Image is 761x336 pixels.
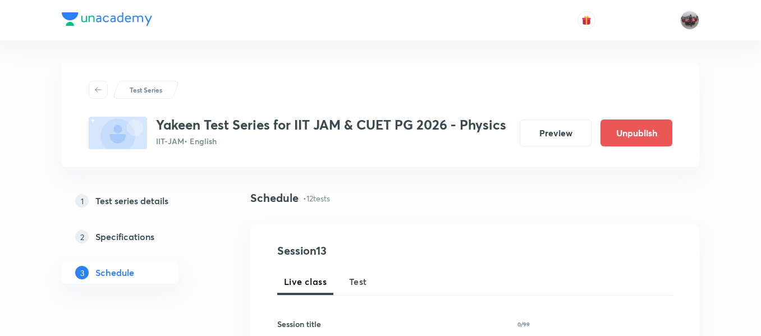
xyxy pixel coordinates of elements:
[577,11,595,29] button: avatar
[250,190,299,206] h4: Schedule
[62,190,214,212] a: 1Test series details
[277,242,482,259] h4: Session 13
[95,266,134,279] h5: Schedule
[95,230,154,243] h5: Specifications
[156,117,506,133] h3: Yakeen Test Series for IIT JAM & CUET PG 2026 - Physics
[520,119,592,146] button: Preview
[62,12,152,29] a: Company Logo
[284,275,327,288] span: Live class
[680,11,699,30] img: amirhussain Hussain
[581,15,592,25] img: avatar
[600,119,672,146] button: Unpublish
[277,318,321,330] h6: Session title
[130,85,162,95] p: Test Series
[75,194,89,208] p: 1
[62,225,214,248] a: 2Specifications
[62,12,152,26] img: Company Logo
[156,135,506,147] p: IIT-JAM • English
[89,117,147,149] img: fallback-thumbnail.png
[517,321,530,327] p: 0/99
[303,192,330,204] p: • 12 tests
[75,230,89,243] p: 2
[95,194,168,208] h5: Test series details
[349,275,367,288] span: Test
[75,266,89,279] p: 3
